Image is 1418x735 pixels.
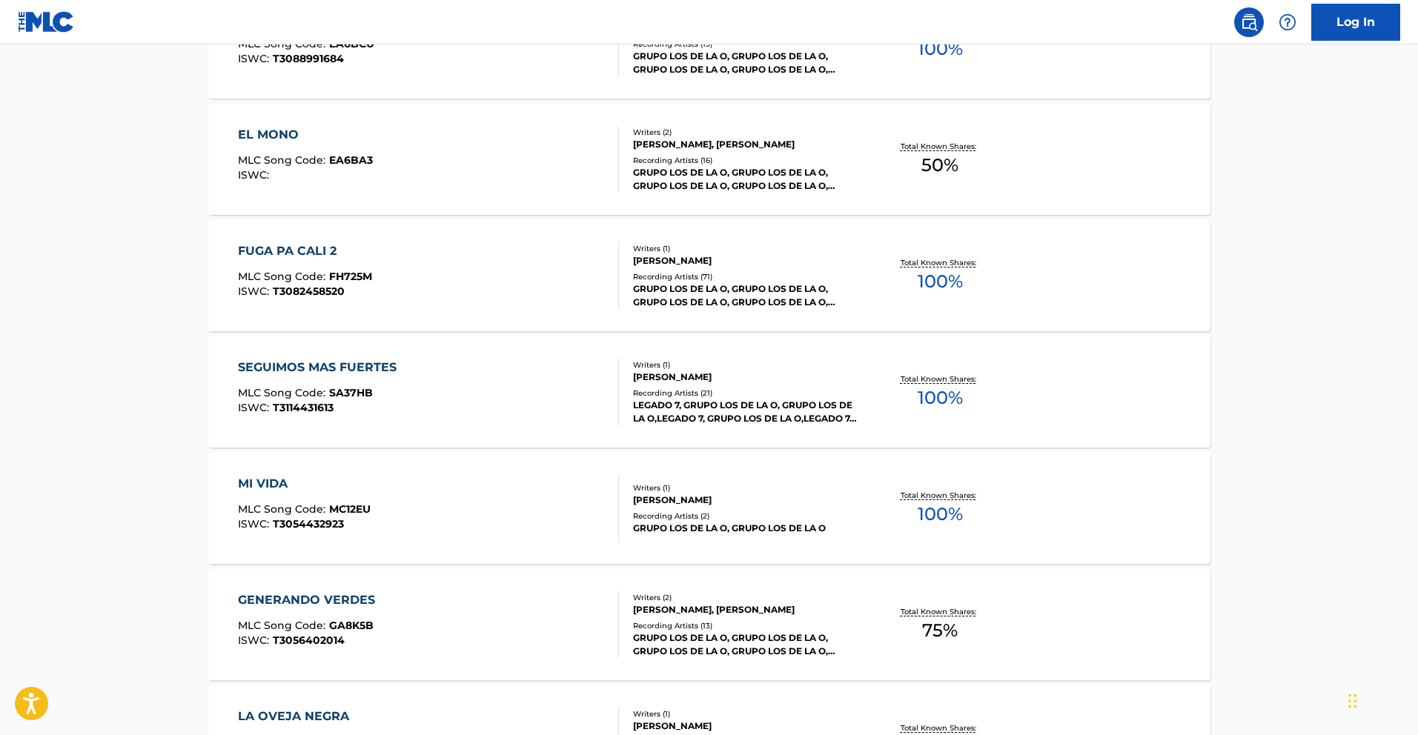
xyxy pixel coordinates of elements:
[238,502,329,516] span: MLC Song Code :
[633,719,857,733] div: [PERSON_NAME]
[18,11,75,33] img: MLC Logo
[273,285,345,298] span: T3082458520
[273,401,334,414] span: T3114431613
[208,336,1210,448] a: SEGUIMOS MAS FUERTESMLC Song Code:SA37HBISWC:T3114431613Writers (1)[PERSON_NAME]Recording Artists...
[633,50,857,76] div: GRUPO LOS DE LA O, GRUPO LOS DE LA O, GRUPO LOS DE LA O, GRUPO LOS DE LA O, GRUPO LOS DE LA O
[633,482,857,493] div: Writers ( 1 )
[329,502,371,516] span: MC12EU
[918,385,963,411] span: 100 %
[633,493,857,507] div: [PERSON_NAME]
[918,268,963,295] span: 100 %
[238,517,273,531] span: ISWC :
[238,401,273,414] span: ISWC :
[633,127,857,138] div: Writers ( 2 )
[633,592,857,603] div: Writers ( 2 )
[1273,7,1302,37] div: Help
[1344,664,1418,735] iframe: Chat Widget
[238,168,273,182] span: ISWC :
[633,631,857,658] div: GRUPO LOS DE LA O, GRUPO LOS DE LA O, GRUPO LOS DE LA O, GRUPO LOS DE LA O, GRUPO LOS DE LA O
[238,591,382,609] div: GENERANDO VERDES
[273,52,344,65] span: T3088991684
[901,257,980,268] p: Total Known Shares:
[918,36,963,62] span: 100 %
[1311,4,1400,41] a: Log In
[329,386,373,399] span: SA37HB
[238,52,273,65] span: ISWC :
[273,517,344,531] span: T3054432923
[238,708,373,725] div: LA OVEJA NEGRA
[633,370,857,384] div: [PERSON_NAME]
[921,152,958,179] span: 50 %
[901,373,980,385] p: Total Known Shares:
[901,722,980,734] p: Total Known Shares:
[1279,13,1296,31] img: help
[1234,7,1264,37] a: Public Search
[238,619,329,632] span: MLC Song Code :
[901,606,980,617] p: Total Known Shares:
[329,270,372,283] span: FH725M
[238,633,273,647] span: ISWC :
[238,270,329,283] span: MLC Song Code :
[273,633,345,647] span: T3056402014
[238,126,373,144] div: EL MONO
[633,388,857,399] div: Recording Artists ( 21 )
[901,141,980,152] p: Total Known Shares:
[918,501,963,528] span: 100 %
[633,138,857,151] div: [PERSON_NAME], [PERSON_NAME]
[633,243,857,254] div: Writers ( 1 )
[633,510,857,522] div: Recording Artists ( 2 )
[633,254,857,267] div: [PERSON_NAME]
[329,153,373,167] span: EA6BA3
[901,490,980,501] p: Total Known Shares:
[633,282,857,309] div: GRUPO LOS DE LA O, GRUPO LOS DE LA O, GRUPO LOS DE LA O, GRUPO LOS DE LA O, GRUPO LOS DE LA O
[633,522,857,535] div: GRUPO LOS DE LA O, GRUPO LOS DE LA O
[208,220,1210,331] a: FUGA PA CALI 2MLC Song Code:FH725MISWC:T3082458520Writers (1)[PERSON_NAME]Recording Artists (71)G...
[238,285,273,298] span: ISWC :
[922,617,958,644] span: 75 %
[633,603,857,616] div: [PERSON_NAME], [PERSON_NAME]
[238,359,404,376] div: SEGUIMOS MAS FUERTES
[208,569,1210,680] a: GENERANDO VERDESMLC Song Code:GA8K5BISWC:T3056402014Writers (2)[PERSON_NAME], [PERSON_NAME]Record...
[633,359,857,370] div: Writers ( 1 )
[238,242,372,260] div: FUGA PA CALI 2
[633,399,857,425] div: LEGADO 7, GRUPO LOS DE LA O, GRUPO LOS DE LA O,LEGADO 7, GRUPO LOS DE LA O,LEGADO 7, LEGADO 7, GR...
[633,166,857,193] div: GRUPO LOS DE LA O, GRUPO LOS DE LA O, GRUPO LOS DE LA O, GRUPO LOS DE LA O, GRUPO LOS DE LA O
[1240,13,1258,31] img: search
[633,620,857,631] div: Recording Artists ( 13 )
[329,619,374,632] span: GA8K5B
[238,475,371,493] div: MI VIDA
[633,708,857,719] div: Writers ( 1 )
[238,153,329,167] span: MLC Song Code :
[238,386,329,399] span: MLC Song Code :
[208,453,1210,564] a: MI VIDAMLC Song Code:MC12EUISWC:T3054432923Writers (1)[PERSON_NAME]Recording Artists (2)GRUPO LOS...
[1348,679,1357,723] div: Drag
[633,155,857,166] div: Recording Artists ( 16 )
[633,271,857,282] div: Recording Artists ( 71 )
[208,104,1210,215] a: EL MONOMLC Song Code:EA6BA3ISWC:Writers (2)[PERSON_NAME], [PERSON_NAME]Recording Artists (16)GRUP...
